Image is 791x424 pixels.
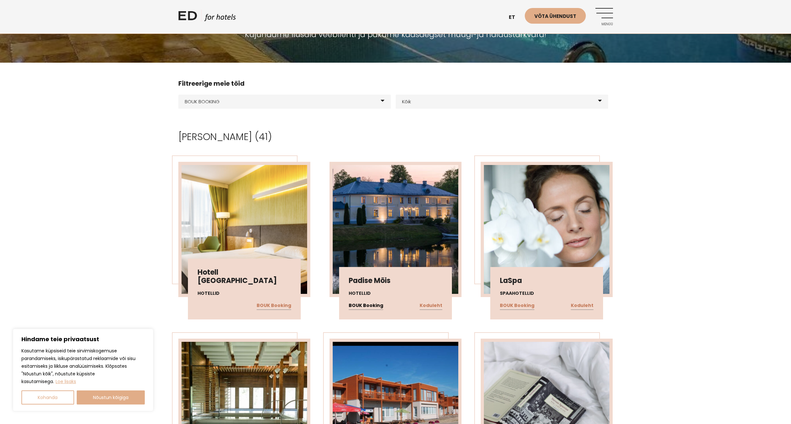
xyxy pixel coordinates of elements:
[257,302,291,310] a: BOUK Booking
[506,10,525,25] a: et
[21,390,74,404] button: Kohanda
[178,29,613,40] h3: Kujundame ilusaid veebilehti ja pakume kaasaegset müügi-ja haldustarkvara!
[595,8,613,26] a: Menüü
[349,290,442,297] h4: Hotellid
[525,8,586,24] a: Võta ühendust
[484,165,609,294] img: naudi_spa-450x450.jpg
[500,302,534,310] a: BOUK Booking
[349,277,442,285] h3: Padise Mõis
[21,335,145,343] p: Hindame teie privaatsust
[595,22,613,26] span: Menüü
[178,131,613,143] h2: [PERSON_NAME] (41)
[21,347,145,385] p: Kasutame küpsiseid teie sirvimiskogemuse parandamiseks, isikupärastatud reklaamide või sisu esita...
[500,277,593,285] h3: LaSpa
[198,290,291,297] h4: Hotellid
[55,378,76,385] a: Loe lisaks
[77,390,145,404] button: Nõustun kõigiga
[178,10,236,26] a: ED HOTELS
[178,79,613,88] h4: Filtreerige meie töid
[182,165,307,294] img: Screenshot-2025-06-17-at-13.21.44-450x450.png
[349,302,383,310] a: BOUK Booking
[571,302,593,310] a: Koduleht
[500,290,593,297] h4: Spaahotellid
[198,268,291,285] h3: Hotell [GEOGRAPHIC_DATA]
[420,302,442,310] a: Koduleht
[333,165,458,294] img: kaupokalda-com-DJI_20230525034552_0190_D-scaled-1-450x450.webp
